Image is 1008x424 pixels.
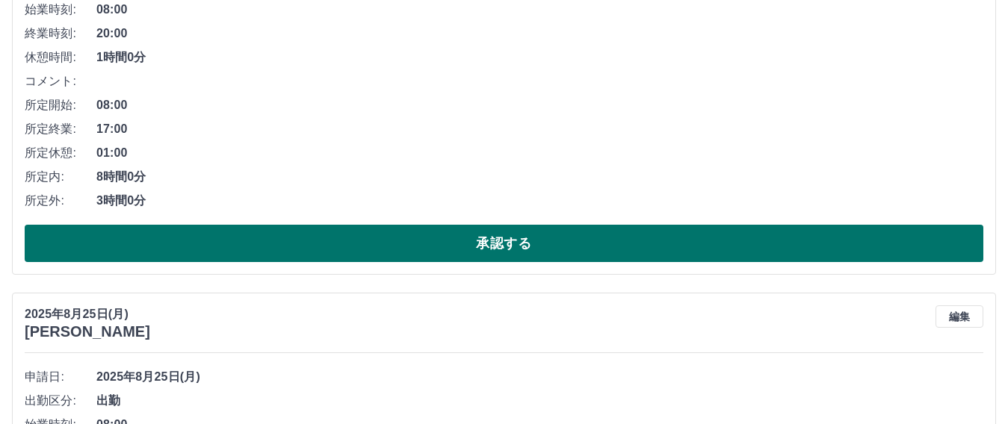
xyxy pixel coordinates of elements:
span: 08:00 [96,96,983,114]
p: 2025年8月25日(月) [25,305,150,323]
span: 所定休憩: [25,144,96,162]
span: 出勤 [96,392,983,410]
span: 17:00 [96,120,983,138]
span: 始業時刻: [25,1,96,19]
h3: [PERSON_NAME] [25,323,150,340]
span: 所定内: [25,168,96,186]
span: 08:00 [96,1,983,19]
span: 申請日: [25,368,96,386]
span: 20:00 [96,25,983,43]
button: 編集 [936,305,983,328]
button: 承認する [25,225,983,262]
span: 所定外: [25,192,96,210]
span: 2025年8月25日(月) [96,368,983,386]
span: 所定開始: [25,96,96,114]
span: 終業時刻: [25,25,96,43]
span: 所定終業: [25,120,96,138]
span: 休憩時間: [25,49,96,66]
span: 3時間0分 [96,192,983,210]
span: 01:00 [96,144,983,162]
span: 出勤区分: [25,392,96,410]
span: 1時間0分 [96,49,983,66]
span: コメント: [25,72,96,90]
span: 8時間0分 [96,168,983,186]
